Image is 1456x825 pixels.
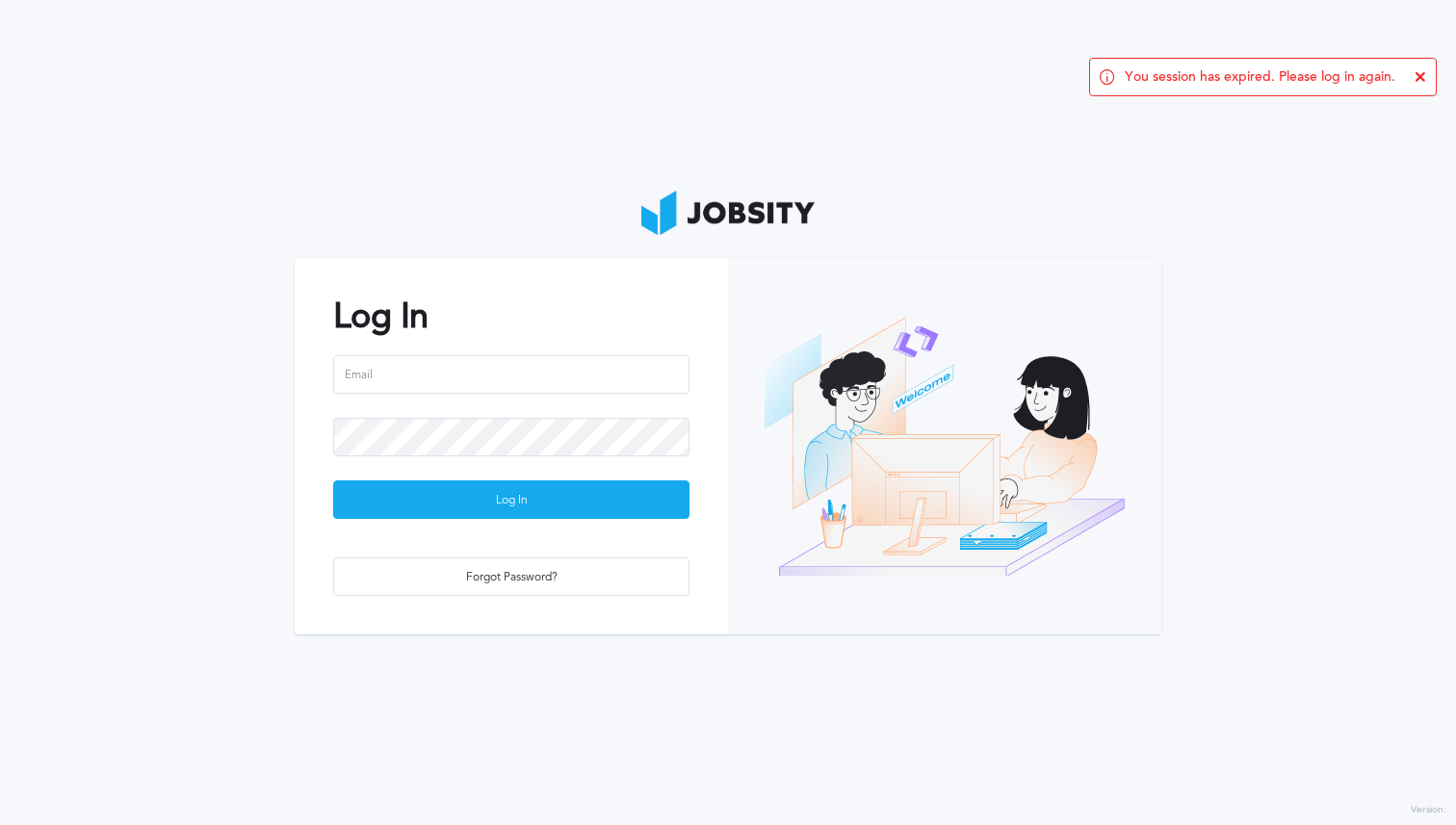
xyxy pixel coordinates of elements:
input: Email [333,355,689,394]
label: Version: [1411,805,1446,816]
span: You session has expired. Please log in again. [1125,69,1395,85]
button: Log In [333,480,689,519]
div: Log In [334,481,689,520]
button: Forgot Password? [333,557,689,596]
div: Forgot Password? [334,558,689,597]
h2: Log In [333,296,689,336]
